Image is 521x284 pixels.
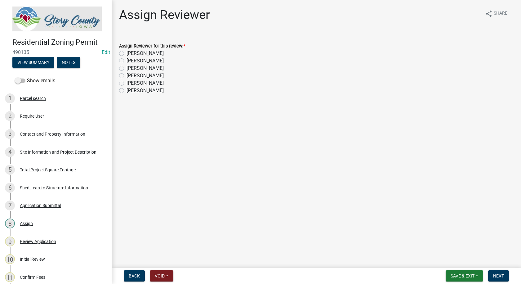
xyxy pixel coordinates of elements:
[446,270,483,282] button: Save & Exit
[102,49,110,55] wm-modal-confirm: Edit Application Number
[155,273,165,278] span: Void
[5,111,15,121] div: 2
[20,132,85,136] div: Contact and Property Information
[12,57,54,68] button: View Summary
[15,77,55,84] label: Show emails
[20,203,61,208] div: Application Submittal
[20,96,46,101] div: Parcel search
[5,237,15,246] div: 9
[150,270,173,282] button: Void
[5,129,15,139] div: 3
[12,49,99,55] span: 490135
[127,57,164,65] label: [PERSON_NAME]
[57,60,80,65] wm-modal-confirm: Notes
[124,270,145,282] button: Back
[20,275,45,279] div: Confirm Fees
[451,273,474,278] span: Save & Exit
[127,50,164,57] label: [PERSON_NAME]
[20,150,96,154] div: Site Information and Project Description
[5,219,15,228] div: 8
[127,65,164,72] label: [PERSON_NAME]
[20,186,88,190] div: Shed Lean-to Structure Information
[127,72,164,79] label: [PERSON_NAME]
[494,10,507,17] span: Share
[12,7,102,31] img: Story County, Iowa
[102,49,110,55] a: Edit
[20,239,56,244] div: Review Application
[5,165,15,175] div: 5
[57,57,80,68] button: Notes
[127,87,164,94] label: [PERSON_NAME]
[5,93,15,103] div: 1
[127,79,164,87] label: [PERSON_NAME]
[12,38,107,47] h4: Residential Zoning Permit
[20,168,76,172] div: Total Project Square Footage
[5,183,15,193] div: 6
[5,272,15,282] div: 11
[485,10,492,17] i: share
[119,44,185,48] label: Assign Reviewer for this review:
[129,273,140,278] span: Back
[20,221,33,226] div: Assign
[12,60,54,65] wm-modal-confirm: Summary
[5,254,15,264] div: 10
[488,270,509,282] button: Next
[5,201,15,210] div: 7
[20,114,44,118] div: Require User
[5,147,15,157] div: 4
[493,273,504,278] span: Next
[480,7,512,20] button: shareShare
[119,7,210,22] h1: Assign Reviewer
[20,257,45,261] div: Initial Review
